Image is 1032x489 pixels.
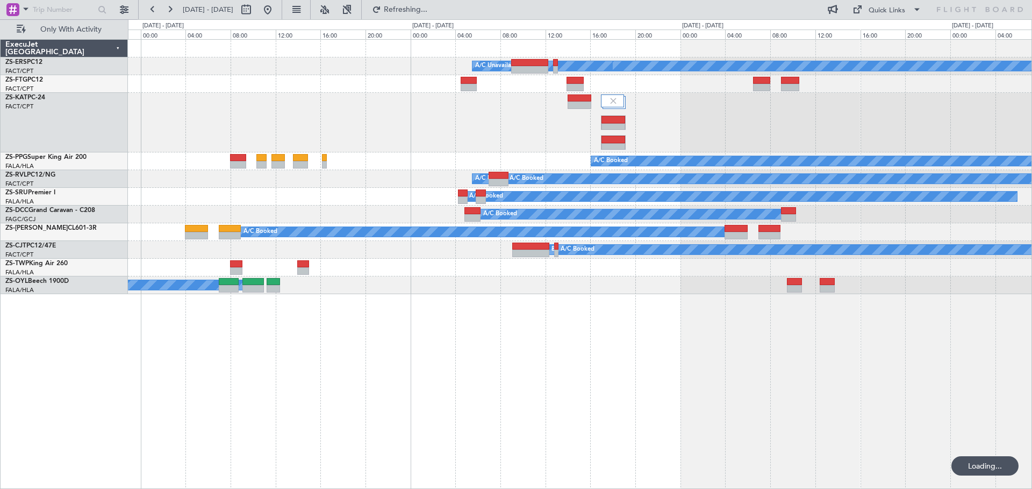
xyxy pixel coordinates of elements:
div: 04:00 [725,30,770,39]
a: FACT/CPT [5,103,33,111]
a: ZS-SRUPremier I [5,189,55,196]
div: 20:00 [905,30,950,39]
div: 16:00 [590,30,635,39]
span: ZS-PPG [5,154,27,160]
div: 16:00 [320,30,365,39]
a: FALA/HLA [5,286,34,294]
span: ZS-DCC [5,207,28,214]
a: ZS-FTGPC12 [5,77,43,83]
a: ZS-PPGSuper King Air 200 [5,154,87,160]
div: 04:00 [185,30,231,39]
div: [DATE] - [DATE] [952,21,993,31]
div: 12:00 [815,30,861,39]
a: FACT/CPT [5,85,33,93]
div: A/C Booked [561,242,594,258]
div: 08:00 [500,30,546,39]
a: FAGC/GCJ [5,215,35,223]
span: ZS-CJT [5,243,26,249]
div: A/C Booked [594,153,628,169]
div: Loading... [951,456,1019,476]
div: [DATE] - [DATE] [142,21,184,31]
a: ZS-ERSPC12 [5,59,42,65]
span: ZS-TWP [5,260,29,267]
span: Refreshing... [383,6,428,13]
div: 12:00 [546,30,591,39]
a: ZS-[PERSON_NAME]CL601-3R [5,225,97,231]
div: 20:00 [365,30,411,39]
div: A/C Booked [510,171,543,187]
div: [DATE] - [DATE] [682,21,723,31]
div: 08:00 [770,30,815,39]
span: Only With Activity [28,26,113,33]
a: ZS-CJTPC12/47E [5,243,56,249]
span: ZS-ERS [5,59,27,65]
div: A/C Booked [469,188,503,205]
span: ZS-KAT [5,94,27,101]
div: 00:00 [141,30,186,39]
div: 00:00 [680,30,726,39]
div: 12:00 [276,30,321,39]
span: ZS-SRU [5,189,28,196]
button: Only With Activity [12,21,117,38]
div: 04:00 [455,30,500,39]
div: Quick Links [869,5,905,16]
span: ZS-FTG [5,77,27,83]
div: 16:00 [861,30,906,39]
button: Quick Links [847,1,927,18]
span: ZS-RVL [5,172,27,178]
div: 00:00 [950,30,995,39]
span: [DATE] - [DATE] [183,5,233,14]
div: A/C Unavailable [475,58,520,74]
div: 20:00 [635,30,680,39]
a: ZS-DCCGrand Caravan - C208 [5,207,95,214]
a: FALA/HLA [5,162,34,170]
a: FACT/CPT [5,180,33,188]
a: ZS-OYLBeech 1900D [5,278,69,284]
a: FALA/HLA [5,268,34,276]
button: Refreshing... [367,1,432,18]
div: [DATE] - [DATE] [412,21,454,31]
div: A/C Booked [243,224,277,240]
div: A/C Unavailable [475,171,520,187]
span: ZS-[PERSON_NAME] [5,225,68,231]
a: ZS-TWPKing Air 260 [5,260,68,267]
a: FALA/HLA [5,198,34,206]
div: 00:00 [411,30,456,39]
div: A/C Booked [483,206,517,222]
a: FACT/CPT [5,67,33,75]
a: FACT/CPT [5,251,33,259]
a: ZS-KATPC-24 [5,94,45,101]
div: 08:00 [231,30,276,39]
input: Trip Number [33,2,95,18]
span: ZS-OYL [5,278,28,284]
img: gray-close.svg [608,96,618,106]
a: ZS-RVLPC12/NG [5,172,55,178]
